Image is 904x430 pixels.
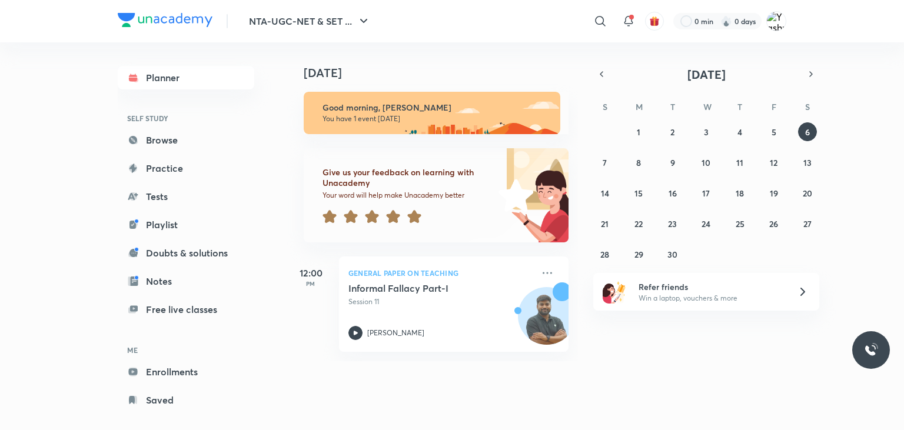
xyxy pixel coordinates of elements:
abbr: September 27, 2025 [803,218,812,229]
a: Browse [118,128,254,152]
h5: 12:00 [287,266,334,280]
abbr: September 16, 2025 [669,188,677,199]
h6: Refer friends [639,281,783,293]
abbr: Saturday [805,101,810,112]
button: September 25, 2025 [730,214,749,233]
abbr: September 17, 2025 [702,188,710,199]
abbr: September 20, 2025 [803,188,812,199]
button: September 10, 2025 [697,153,716,172]
button: September 29, 2025 [629,245,648,264]
button: September 5, 2025 [765,122,783,141]
abbr: September 29, 2025 [634,249,643,260]
h6: ME [118,340,254,360]
h6: Give us your feedback on learning with Unacademy [323,167,494,188]
button: September 15, 2025 [629,184,648,202]
button: avatar [645,12,664,31]
h6: SELF STUDY [118,108,254,128]
abbr: September 7, 2025 [603,157,607,168]
abbr: September 30, 2025 [667,249,677,260]
img: streak [720,15,732,27]
button: September 18, 2025 [730,184,749,202]
a: Company Logo [118,13,212,30]
p: PM [287,280,334,287]
button: September 14, 2025 [596,184,614,202]
a: Practice [118,156,254,180]
abbr: September 5, 2025 [772,126,776,138]
img: Company Logo [118,13,212,27]
button: September 6, 2025 [798,122,817,141]
abbr: September 4, 2025 [737,126,742,138]
abbr: September 22, 2025 [634,218,643,229]
abbr: September 19, 2025 [770,188,778,199]
abbr: September 10, 2025 [702,157,710,168]
button: September 27, 2025 [798,214,817,233]
button: September 4, 2025 [730,122,749,141]
h5: Informal Fallacy Part-I [348,282,495,294]
abbr: September 18, 2025 [736,188,744,199]
button: NTA-UGC-NET & SET ... [242,9,378,33]
p: Your word will help make Unacademy better [323,191,494,200]
a: Notes [118,269,254,293]
a: Saved [118,388,254,412]
abbr: September 14, 2025 [601,188,609,199]
button: September 26, 2025 [765,214,783,233]
abbr: September 3, 2025 [704,126,709,138]
a: Planner [118,66,254,89]
img: Avatar [519,294,575,350]
abbr: September 1, 2025 [637,126,640,138]
button: September 1, 2025 [629,122,648,141]
abbr: September 28, 2025 [600,249,609,260]
abbr: Friday [772,101,776,112]
abbr: Sunday [603,101,607,112]
button: September 21, 2025 [596,214,614,233]
a: Enrollments [118,360,254,384]
abbr: Tuesday [670,101,675,112]
button: September 23, 2025 [663,214,682,233]
abbr: September 23, 2025 [668,218,677,229]
button: September 2, 2025 [663,122,682,141]
a: Free live classes [118,298,254,321]
button: September 3, 2025 [697,122,716,141]
abbr: September 26, 2025 [769,218,778,229]
abbr: September 21, 2025 [601,218,609,229]
button: September 30, 2025 [663,245,682,264]
button: September 20, 2025 [798,184,817,202]
abbr: September 24, 2025 [702,218,710,229]
p: Session 11 [348,296,533,307]
p: You have 1 event [DATE] [323,114,550,124]
button: September 11, 2025 [730,153,749,172]
abbr: September 9, 2025 [670,157,675,168]
a: Doubts & solutions [118,241,254,265]
abbr: September 6, 2025 [805,126,810,138]
button: September 22, 2025 [629,214,648,233]
abbr: September 25, 2025 [736,218,745,229]
img: feedback_image [458,148,569,242]
abbr: September 15, 2025 [634,188,643,199]
button: September 12, 2025 [765,153,783,172]
button: September 16, 2025 [663,184,682,202]
p: General Paper on Teaching [348,266,533,280]
button: September 28, 2025 [596,245,614,264]
button: September 9, 2025 [663,153,682,172]
button: September 24, 2025 [697,214,716,233]
img: Yashraj Jat [766,11,786,31]
abbr: September 12, 2025 [770,157,777,168]
abbr: September 2, 2025 [670,126,674,138]
button: September 19, 2025 [765,184,783,202]
abbr: September 13, 2025 [803,157,812,168]
abbr: September 11, 2025 [736,157,743,168]
img: morning [304,92,560,134]
img: ttu [864,343,878,357]
img: avatar [649,16,660,26]
span: [DATE] [687,66,726,82]
button: September 8, 2025 [629,153,648,172]
button: September 13, 2025 [798,153,817,172]
abbr: Wednesday [703,101,712,112]
img: referral [603,280,626,304]
a: Playlist [118,213,254,236]
abbr: September 8, 2025 [636,157,641,168]
abbr: Thursday [737,101,742,112]
h4: [DATE] [304,66,580,80]
p: [PERSON_NAME] [367,328,424,338]
button: September 7, 2025 [596,153,614,172]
